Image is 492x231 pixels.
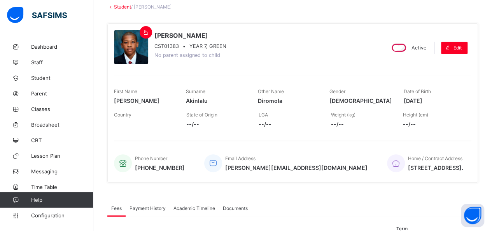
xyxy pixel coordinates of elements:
[258,88,284,94] span: Other Name
[329,97,392,104] span: [DEMOGRAPHIC_DATA]
[331,112,355,118] span: Weight (kg)
[31,197,93,203] span: Help
[31,168,93,175] span: Messaging
[31,59,93,65] span: Staff
[189,43,226,49] span: YEAR 7, GREEN
[31,75,93,81] span: Student
[186,112,217,118] span: State of Origin
[408,155,462,161] span: Home / Contract Address
[130,205,166,211] span: Payment History
[114,97,174,104] span: [PERSON_NAME]
[225,155,256,161] span: Email Address
[154,52,220,58] span: No parent assigned to child
[403,88,431,94] span: Date of Birth
[135,155,167,161] span: Phone Number
[114,88,137,94] span: First Name
[135,164,185,171] span: [PHONE_NUMBER]
[403,112,428,118] span: Height (cm)
[329,88,345,94] span: Gender
[31,184,93,190] span: Time Table
[154,43,179,49] span: CST01383
[186,121,247,127] span: --/--
[186,97,246,104] span: Akinlalu
[259,112,268,118] span: LGA
[259,121,319,127] span: --/--
[411,45,426,51] span: Active
[131,4,172,10] span: / [PERSON_NAME]
[186,88,205,94] span: Surname
[173,205,215,211] span: Academic Timeline
[154,32,226,39] span: [PERSON_NAME]
[461,204,484,227] button: Open asap
[453,45,462,51] span: Edit
[111,205,122,211] span: Fees
[223,205,248,211] span: Documents
[31,153,93,159] span: Lesson Plan
[31,44,93,50] span: Dashboard
[114,112,131,118] span: Country
[154,43,226,49] div: •
[31,90,93,97] span: Parent
[7,7,67,23] img: safsims
[225,164,368,171] span: [PERSON_NAME][EMAIL_ADDRESS][DOMAIN_NAME]
[408,164,463,171] span: [STREET_ADDRESS].
[331,121,391,127] span: --/--
[31,137,93,143] span: CBT
[403,121,464,127] span: --/--
[31,212,93,219] span: Configuration
[114,4,131,10] a: Student
[403,97,464,104] span: [DATE]
[258,97,318,104] span: Diromola
[31,106,93,112] span: Classes
[31,122,93,128] span: Broadsheet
